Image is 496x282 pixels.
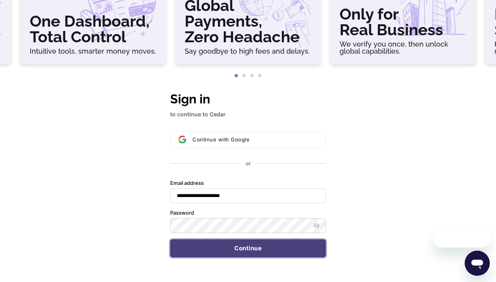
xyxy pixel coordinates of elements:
[340,41,466,55] h6: We verify you once, then unlock global capabilities.
[240,72,248,80] button: 2
[465,251,490,276] iframe: Button to launch messaging window
[312,221,321,230] button: Show password
[30,13,156,45] h3: One Dashboard, Total Control
[178,136,186,143] img: Sign in with Google
[246,160,251,167] p: or
[232,72,240,80] button: 1
[433,230,490,248] iframe: Message from company
[170,131,326,148] button: Sign in with GoogleContinue with Google
[30,48,156,55] h6: Intuitive tools, smarter money moves.
[170,210,194,217] label: Password
[170,90,326,108] h1: Sign in
[192,136,250,143] span: Continue with Google
[256,72,264,80] button: 4
[170,239,326,257] button: Continue
[185,48,311,55] h6: Say goodbye to high fees and delays.
[170,110,326,119] p: to continue to Cedar
[248,72,256,80] button: 3
[340,6,466,38] h3: Only for Real Business
[170,180,204,187] label: Email address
